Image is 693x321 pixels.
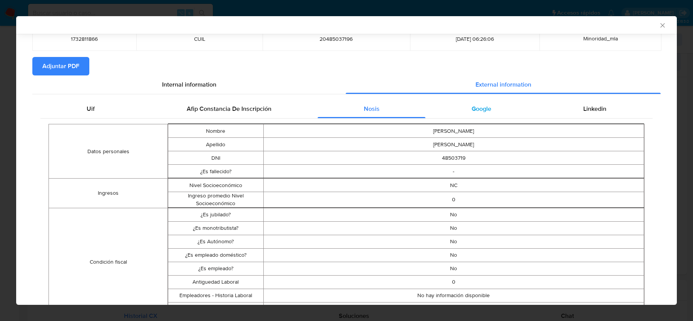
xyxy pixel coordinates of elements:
td: NC [263,179,644,192]
span: CUIL [146,35,253,42]
td: 0 [263,275,644,289]
span: 20485037196 [272,35,401,42]
td: Apellido [168,138,263,151]
button: Adjuntar PDF [32,57,89,75]
td: Condición fiscal [49,208,168,316]
span: Uif [87,104,95,113]
td: No [263,208,644,221]
span: Linkedin [583,104,606,113]
div: Detailed info [32,75,661,94]
td: No [263,235,644,248]
td: 0 [263,192,644,207]
button: Cerrar ventana [659,22,666,28]
td: 0 [263,302,644,316]
div: closure-recommendation-modal [16,16,677,305]
td: ¿Es Autónomo? [168,235,263,248]
td: Datos personales [49,124,168,179]
td: Ingreso promedio Nivel Socioeconómico [168,192,263,207]
span: Internal information [162,80,216,89]
td: ¿Es fallecido? [168,165,263,178]
td: Ingresos [49,179,168,208]
td: ¿Es jubilado? [168,208,263,221]
td: DNI [168,151,263,165]
td: Empleado - Cant. Empleadores 12M [168,302,263,316]
td: No [263,262,644,275]
td: 48503719 [263,151,644,165]
span: [DATE] 06:26:06 [419,35,531,42]
td: No [263,221,644,235]
td: ¿Es monotributista? [168,221,263,235]
td: Nombre [168,124,263,138]
span: Google [472,104,491,113]
span: Afip Constancia De Inscripción [187,104,271,113]
p: No hay información disponible [264,292,644,299]
td: Antiguedad Laboral [168,275,263,289]
td: ¿Es empleado doméstico? [168,248,263,262]
span: Minoridad_mla [583,35,618,42]
td: ¿Es empleado? [168,262,263,275]
span: Adjuntar PDF [42,58,79,75]
td: [PERSON_NAME] [263,138,644,151]
td: Empleadores - Historia Laboral [168,289,263,302]
td: Nivel Socioeconómico [168,179,263,192]
td: No [263,248,644,262]
span: 1732811866 [42,35,127,42]
div: Detailed external info [40,100,653,118]
td: [PERSON_NAME] [263,124,644,138]
td: - [263,165,644,178]
span: External information [475,80,531,89]
span: Nosis [364,104,380,113]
